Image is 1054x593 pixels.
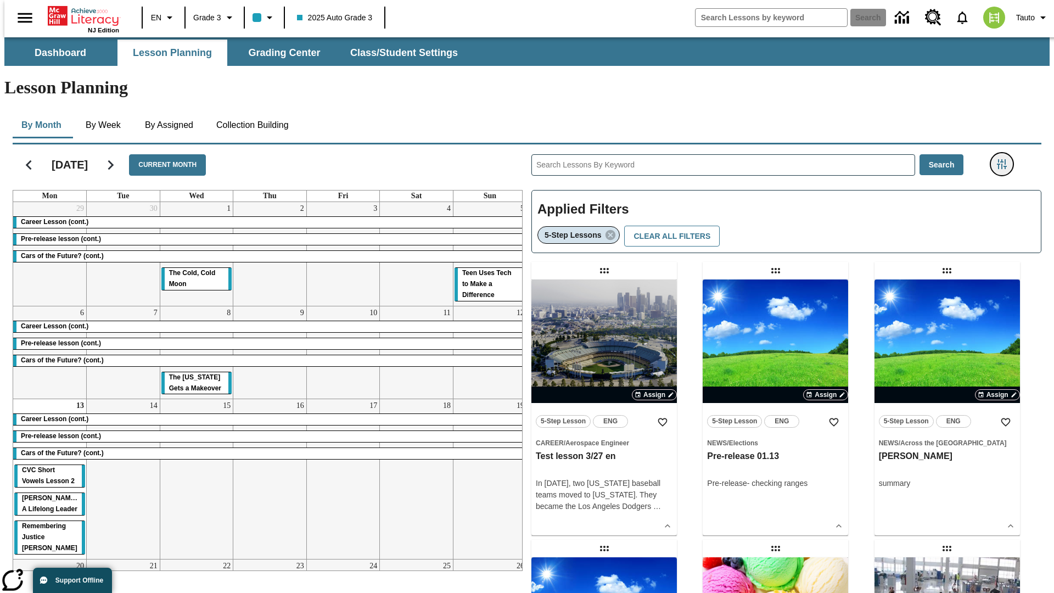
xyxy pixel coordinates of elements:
span: NJ Edition [88,27,119,33]
span: Topic: News/Elections [707,437,844,449]
span: Lesson Planning [133,47,212,59]
a: Friday [336,191,351,202]
span: The Missouri Gets a Makeover [169,373,221,392]
span: EN [151,12,161,24]
a: October 1, 2025 [225,202,233,215]
span: … [653,502,661,511]
td: October 6, 2025 [13,306,87,399]
h3: olga inkwell [879,451,1016,462]
button: By Assigned [136,112,202,138]
h1: Lesson Planning [4,77,1050,98]
span: Pre-release lesson (cont.) [21,339,101,347]
button: Profile/Settings [1012,8,1054,27]
h3: Pre-release 01.13 [707,451,844,462]
span: News [707,439,727,447]
a: October 4, 2025 [445,202,453,215]
div: CVC Short Vowels Lesson 2 [14,465,85,487]
span: Career Lesson (cont.) [21,415,88,423]
span: Assign [643,390,665,400]
div: Dianne Feinstein: A Lifelong Leader [14,493,85,515]
a: October 15, 2025 [221,399,233,412]
a: October 14, 2025 [148,399,160,412]
span: Cars of the Future? (cont.) [21,252,104,260]
button: Show Details [659,518,676,534]
td: October 13, 2025 [13,399,87,559]
span: The Cold, Cold Moon [169,269,216,288]
a: October 26, 2025 [514,560,526,573]
td: October 16, 2025 [233,399,307,559]
div: Draggable lesson: Test regular lesson [767,540,784,557]
input: search field [696,9,847,26]
a: Data Center [888,3,918,33]
span: ENG [946,416,961,427]
div: Teen Uses Tech to Make a Difference [455,268,525,301]
div: Pre-release- checking ranges [707,478,844,489]
span: 5-Step Lesson [712,416,757,427]
div: The Cold, Cold Moon [161,268,232,290]
a: October 5, 2025 [518,202,526,215]
span: Across the [GEOGRAPHIC_DATA] [900,439,1007,447]
td: September 29, 2025 [13,202,87,306]
button: Assign Choose Dates [975,389,1020,400]
td: October 15, 2025 [160,399,233,559]
div: Cars of the Future? (cont.) [13,355,526,366]
div: Remove 5-Step Lessons filter selected item [537,226,620,244]
a: Monday [40,191,60,202]
button: Current Month [129,154,206,176]
span: Career [536,439,564,447]
div: Pre-release lesson (cont.) [13,234,526,245]
a: Notifications [948,3,977,32]
span: Assign [815,390,837,400]
a: October 19, 2025 [514,399,526,412]
span: Cars of the Future? (cont.) [21,356,104,364]
button: Language: EN, Select a language [146,8,181,27]
span: Grading Center [248,47,320,59]
button: Assign Choose Dates [632,389,677,400]
span: / [899,439,900,447]
span: Topic: News/Across the US [879,437,1016,449]
div: The Missouri Gets a Makeover [161,372,232,394]
span: 5-Step Lesson [541,416,586,427]
div: lesson details [874,279,1020,535]
td: October 19, 2025 [453,399,526,559]
div: Pre-release lesson (cont.) [13,338,526,349]
div: Draggable lesson: Test pre-release 21 [938,540,956,557]
a: October 18, 2025 [441,399,453,412]
a: October 8, 2025 [225,306,233,320]
div: lesson details [531,279,677,535]
a: Sunday [481,191,498,202]
span: Support Offline [55,577,103,584]
a: October 7, 2025 [152,306,160,320]
button: 5-Step Lesson [536,415,591,428]
a: October 23, 2025 [294,560,306,573]
a: October 22, 2025 [221,560,233,573]
span: Elections [729,439,758,447]
div: Draggable lesson: Ready step order [596,540,613,557]
h2: Applied Filters [537,196,1035,223]
a: Home [48,5,119,27]
a: October 10, 2025 [367,306,379,320]
a: Wednesday [187,191,206,202]
img: avatar image [983,7,1005,29]
button: Search [920,154,964,176]
td: October 17, 2025 [306,399,380,559]
span: 5-Step Lessons [545,231,601,239]
a: October 13, 2025 [74,399,86,412]
a: October 24, 2025 [367,560,379,573]
span: Tauto [1016,12,1035,24]
button: Grade: Grade 3, Select a grade [189,8,240,27]
span: CVC Short Vowels Lesson 2 [22,466,75,485]
button: Support Offline [33,568,112,593]
div: Draggable lesson: Test lesson 3/27 en [596,262,613,279]
button: Assign Choose Dates [803,389,848,400]
span: Assign [986,390,1008,400]
td: September 30, 2025 [87,202,160,306]
div: SubNavbar [4,37,1050,66]
a: September 30, 2025 [148,202,160,215]
button: Clear All Filters [624,226,720,247]
a: September 29, 2025 [74,202,86,215]
span: Dianne Feinstein: A Lifelong Leader [22,494,80,513]
span: / [727,439,728,447]
button: By Week [76,112,131,138]
a: Resource Center, Will open in new tab [918,3,948,32]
